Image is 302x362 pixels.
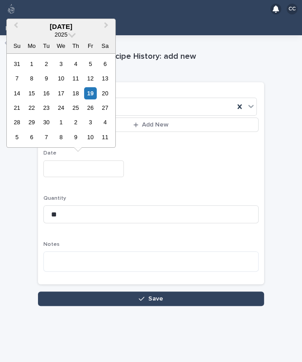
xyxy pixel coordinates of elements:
[11,116,23,128] div: Choose Sunday, September 28th, 2025
[99,58,111,70] div: Choose Saturday, September 6th, 2025
[9,56,112,145] div: month 2025-09
[5,18,23,33] p: Home
[99,102,111,114] div: Choose Saturday, September 27th, 2025
[1,18,27,35] a: Home
[55,31,67,38] span: 2025
[70,102,82,114] div: Choose Thursday, September 25th, 2025
[70,58,82,70] div: Choose Thursday, September 4th, 2025
[148,296,163,302] span: Save
[70,131,82,143] div: Choose Thursday, October 9th, 2025
[55,116,67,128] div: Choose Wednesday, October 1st, 2025
[99,72,111,85] div: Choose Saturday, September 13th, 2025
[25,102,38,114] div: Choose Monday, September 22nd, 2025
[84,58,96,70] div: Choose Friday, September 5th, 2025
[55,87,67,99] div: Choose Wednesday, September 17th, 2025
[40,72,52,85] div: Choose Tuesday, September 9th, 2025
[38,291,264,306] button: Save
[8,20,22,34] button: Previous Month
[99,87,111,99] div: Choose Saturday, September 20th, 2025
[43,242,60,247] span: Notes
[55,72,67,85] div: Choose Wednesday, September 10th, 2025
[40,87,52,99] div: Choose Tuesday, September 16th, 2025
[25,87,38,99] div: Choose Monday, September 15th, 2025
[99,131,111,143] div: Choose Saturday, October 11th, 2025
[25,116,38,128] div: Choose Monday, September 29th, 2025
[84,102,96,114] div: Choose Friday, September 26th, 2025
[84,116,96,128] div: Choose Friday, October 3rd, 2025
[7,23,115,31] div: [DATE]
[84,87,96,99] div: Choose Friday, September 19th, 2025
[55,131,67,143] div: Choose Wednesday, October 8th, 2025
[142,122,169,128] span: Add New
[84,72,96,85] div: Choose Friday, September 12th, 2025
[84,131,96,143] div: Choose Friday, October 10th, 2025
[99,116,111,128] div: Choose Saturday, October 4th, 2025
[11,58,23,70] div: Choose Sunday, August 31st, 2025
[11,72,23,85] div: Choose Sunday, September 7th, 2025
[40,131,52,143] div: Choose Tuesday, October 7th, 2025
[70,116,82,128] div: Choose Thursday, October 2nd, 2025
[25,72,38,85] div: Choose Monday, September 8th, 2025
[25,131,38,143] div: Choose Monday, October 6th, 2025
[70,40,82,52] div: Th
[11,40,23,52] div: Su
[287,4,297,14] div: CC
[99,40,111,52] div: Sa
[40,58,52,70] div: Choose Tuesday, September 2nd, 2025
[40,116,52,128] div: Choose Tuesday, September 30th, 2025
[40,102,52,114] div: Choose Tuesday, September 23rd, 2025
[11,131,23,143] div: Choose Sunday, October 5th, 2025
[11,102,23,114] div: Choose Sunday, September 21st, 2025
[38,52,264,62] h1: Recipe History: add new
[25,58,38,70] div: Choose Monday, September 1st, 2025
[55,58,67,70] div: Choose Wednesday, September 3rd, 2025
[84,40,96,52] div: Fr
[70,87,82,99] div: Choose Thursday, September 18th, 2025
[5,3,17,15] img: 80hjoBaRqlyywVK24fQd
[43,118,259,132] button: Add New
[55,102,67,114] div: Choose Wednesday, September 24th, 2025
[100,20,114,34] button: Next Month
[11,87,23,99] div: Choose Sunday, September 14th, 2025
[70,72,82,85] div: Choose Thursday, September 11th, 2025
[40,40,52,52] div: Tu
[25,40,38,52] div: Mo
[55,40,67,52] div: We
[43,196,66,201] span: Quantity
